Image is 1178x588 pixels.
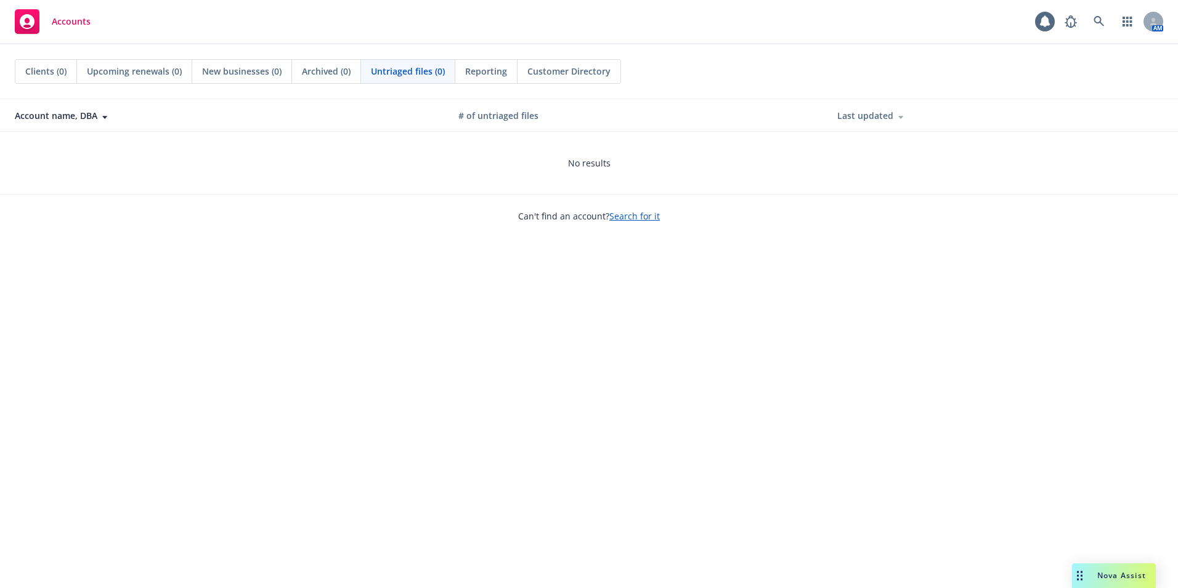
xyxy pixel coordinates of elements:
[52,17,91,27] span: Accounts
[1097,570,1146,581] span: Nova Assist
[527,65,611,78] span: Customer Directory
[1072,563,1087,588] div: Drag to move
[458,109,818,122] div: # of untriaged files
[837,109,1168,122] div: Last updated
[609,210,660,222] a: Search for it
[87,65,182,78] span: Upcoming renewals (0)
[302,65,351,78] span: Archived (0)
[202,65,282,78] span: New businesses (0)
[10,4,95,39] a: Accounts
[1087,9,1111,34] a: Search
[25,65,67,78] span: Clients (0)
[568,157,611,169] span: No results
[371,65,445,78] span: Untriaged files (0)
[15,109,439,122] div: Account name, DBA
[518,210,660,223] span: Can't find an account?
[465,65,507,78] span: Reporting
[1072,563,1156,588] button: Nova Assist
[1115,9,1140,34] a: Switch app
[1058,9,1083,34] a: Report a Bug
